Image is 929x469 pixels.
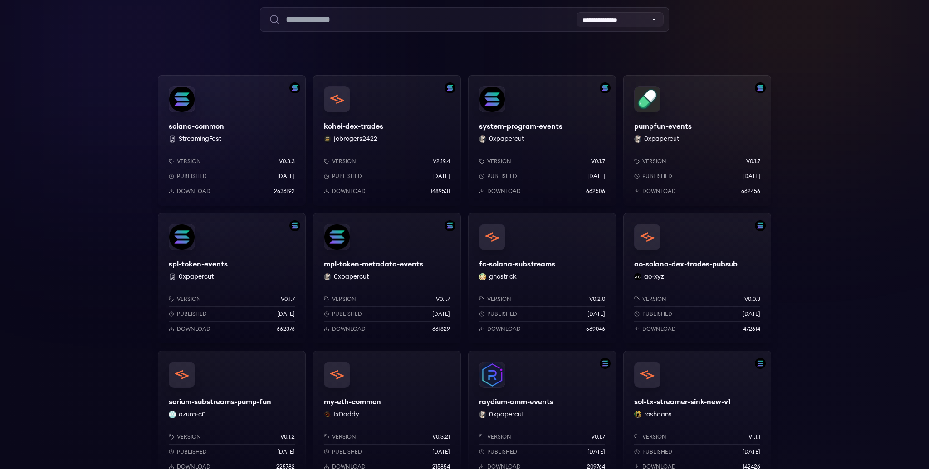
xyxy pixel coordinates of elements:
[600,358,611,369] img: Filter by solana network
[487,433,511,440] p: Version
[642,448,672,455] p: Published
[177,158,201,165] p: Version
[313,75,461,206] a: Filter by solana networkkohei-dex-tradeskohei-dex-tradesjobrogers2422 jobrogers2422Versionv2.19.4...
[642,188,676,195] p: Download
[334,135,377,144] button: jobrogers2422
[489,135,524,144] button: 0xpapercut
[432,310,450,318] p: [DATE]
[743,310,760,318] p: [DATE]
[179,272,214,281] button: 0xpapercut
[277,173,295,180] p: [DATE]
[177,310,207,318] p: Published
[177,448,207,455] p: Published
[332,188,366,195] p: Download
[432,448,450,455] p: [DATE]
[487,448,517,455] p: Published
[445,220,455,231] img: Filter by solana network
[334,410,359,419] button: IxDaddy
[741,188,760,195] p: 662456
[489,272,517,281] button: ghostrick
[748,433,760,440] p: v1.1.1
[489,410,524,419] button: 0xpapercut
[430,188,450,195] p: 1489531
[642,433,666,440] p: Version
[586,188,605,195] p: 662506
[332,310,362,318] p: Published
[487,295,511,303] p: Version
[743,325,760,333] p: 472614
[432,433,450,440] p: v0.3.21
[313,213,461,343] a: Filter by solana networkmpl-token-metadata-eventsmpl-token-metadata-events0xpapercut 0xpapercutVe...
[487,325,521,333] p: Download
[280,433,295,440] p: v0.1.2
[644,272,664,281] button: ao-xyz
[158,75,306,206] a: Filter by solana networksolana-commonsolana-common StreamingFastVersionv0.3.3Published[DATE]Downl...
[755,220,766,231] img: Filter by solana network
[642,325,676,333] p: Download
[433,158,450,165] p: v2.19.4
[332,448,362,455] p: Published
[755,358,766,369] img: Filter by solana network
[744,295,760,303] p: v0.0.3
[642,295,666,303] p: Version
[487,158,511,165] p: Version
[332,325,366,333] p: Download
[487,188,521,195] p: Download
[277,325,295,333] p: 662376
[274,188,295,195] p: 2636192
[468,213,616,343] a: fc-solana-substreamsfc-solana-substreamsghostrick ghostrickVersionv0.2.0Published[DATE]Download56...
[644,410,672,419] button: roshaans
[586,325,605,333] p: 569046
[289,220,300,231] img: Filter by solana network
[587,448,605,455] p: [DATE]
[177,325,210,333] p: Download
[177,173,207,180] p: Published
[600,82,611,93] img: Filter by solana network
[591,433,605,440] p: v0.1.7
[332,173,362,180] p: Published
[642,310,672,318] p: Published
[642,158,666,165] p: Version
[277,310,295,318] p: [DATE]
[332,158,356,165] p: Version
[279,158,295,165] p: v0.3.3
[432,173,450,180] p: [DATE]
[445,82,455,93] img: Filter by solana network
[591,158,605,165] p: v0.1.7
[179,135,221,144] button: StreamingFast
[177,188,210,195] p: Download
[281,295,295,303] p: v0.1.7
[334,272,369,281] button: 0xpapercut
[623,75,771,206] a: Filter by solana networkpumpfun-eventspumpfun-events0xpapercut 0xpapercutVersionv0.1.7Published[D...
[644,135,679,144] button: 0xpapercut
[589,295,605,303] p: v0.2.0
[642,173,672,180] p: Published
[587,310,605,318] p: [DATE]
[468,75,616,206] a: Filter by solana networksystem-program-eventssystem-program-events0xpapercut 0xpapercutVersionv0....
[158,213,306,343] a: Filter by solana networkspl-token-eventsspl-token-events 0xpapercutVersionv0.1.7Published[DATE]Do...
[487,173,517,180] p: Published
[623,213,771,343] a: Filter by solana networkao-solana-dex-trades-pubsubao-solana-dex-trades-pubsubao-xyz ao-xyzVersio...
[432,325,450,333] p: 661829
[743,448,760,455] p: [DATE]
[332,433,356,440] p: Version
[289,82,300,93] img: Filter by solana network
[332,295,356,303] p: Version
[177,433,201,440] p: Version
[487,310,517,318] p: Published
[743,173,760,180] p: [DATE]
[436,295,450,303] p: v0.1.7
[755,82,766,93] img: Filter by solana network
[277,448,295,455] p: [DATE]
[177,295,201,303] p: Version
[746,158,760,165] p: v0.1.7
[587,173,605,180] p: [DATE]
[179,410,206,419] button: azura-c0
